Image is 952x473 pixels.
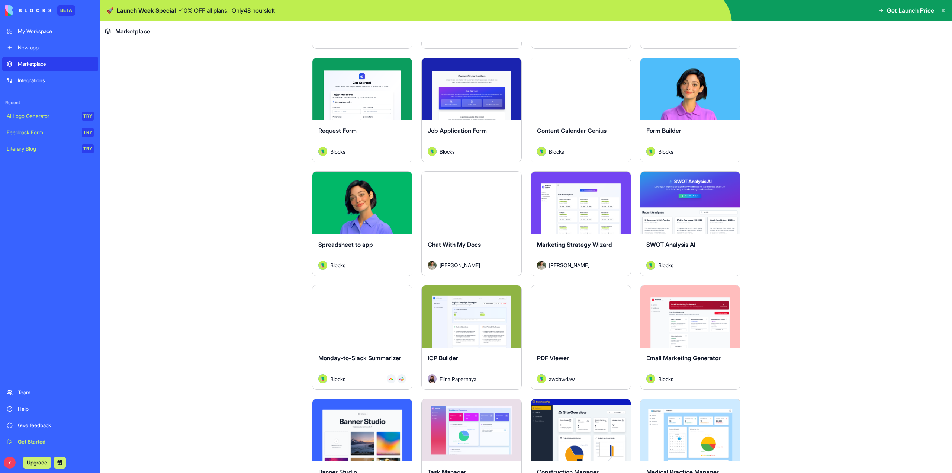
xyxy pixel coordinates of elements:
[537,147,546,156] img: Avatar
[2,125,98,140] a: Feedback FormTRY
[82,112,94,121] div: TRY
[312,171,412,276] a: Spreadsheet to appAvatarBlocks
[2,40,98,55] a: New app
[7,129,77,136] div: Feedback Form
[887,6,934,15] span: Get Launch Price
[646,374,655,383] img: Avatar
[318,261,327,270] img: Avatar
[18,422,94,429] div: Give feedback
[428,354,458,362] span: ICP Builder
[531,285,631,390] a: PDF ViewerAvatarawdawdaw
[312,58,412,163] a: Request FormAvatarBlocks
[232,6,275,15] p: Only 48 hours left
[318,241,373,248] span: Spreadsheet to app
[18,405,94,413] div: Help
[531,58,631,163] a: Content Calendar GeniusAvatarBlocks
[531,171,631,276] a: Marketing Strategy WizardAvatar[PERSON_NAME]
[2,57,98,71] a: Marketplace
[440,261,480,269] span: [PERSON_NAME]
[537,261,546,270] img: Avatar
[646,147,655,156] img: Avatar
[18,28,94,35] div: My Workspace
[318,354,401,362] span: Monday-to-Slack Summarizer
[440,375,476,383] span: Elina Papernaya
[179,6,229,15] p: - 10 % OFF all plans.
[23,457,51,469] button: Upgrade
[18,77,94,84] div: Integrations
[646,241,695,248] span: SWOT Analysis AI
[537,127,607,134] span: Content Calendar Genius
[421,171,522,276] a: Chat With My DocsAvatar[PERSON_NAME]
[318,127,357,134] span: Request Form
[5,5,75,16] a: BETA
[2,100,98,106] span: Recent
[18,389,94,396] div: Team
[421,58,522,163] a: Job Application FormAvatarBlocks
[440,148,455,156] span: Blocks
[537,374,546,383] img: Avatar
[82,128,94,137] div: TRY
[428,127,487,134] span: Job Application Form
[318,147,327,156] img: Avatar
[389,377,393,381] img: Monday_mgmdm1.svg
[646,354,721,362] span: Email Marketing Generator
[421,285,522,390] a: ICP BuilderAvatarElina Papernaya
[7,112,77,120] div: AI Logo Generator
[5,5,51,16] img: logo
[330,148,345,156] span: Blocks
[646,127,681,134] span: Form Builder
[312,285,412,390] a: Monday-to-Slack SummarizerAvatarBlocks
[7,145,77,153] div: Literary Blog
[106,6,114,15] span: 🚀
[2,402,98,416] a: Help
[658,148,673,156] span: Blocks
[330,375,345,383] span: Blocks
[640,285,740,390] a: Email Marketing GeneratorAvatarBlocks
[428,241,481,248] span: Chat With My Docs
[330,261,345,269] span: Blocks
[646,261,655,270] img: Avatar
[2,418,98,433] a: Give feedback
[428,147,437,156] img: Avatar
[658,375,673,383] span: Blocks
[18,44,94,51] div: New app
[2,385,98,400] a: Team
[549,148,564,156] span: Blocks
[117,6,176,15] span: Launch Week Special
[82,144,94,153] div: TRY
[640,58,740,163] a: Form BuilderAvatarBlocks
[428,374,437,383] img: Avatar
[2,109,98,124] a: AI Logo GeneratorTRY
[537,354,569,362] span: PDF Viewer
[2,24,98,39] a: My Workspace
[2,73,98,88] a: Integrations
[23,458,51,466] a: Upgrade
[2,141,98,156] a: Literary BlogTRY
[57,5,75,16] div: BETA
[18,438,94,445] div: Get Started
[549,261,589,269] span: [PERSON_NAME]
[537,241,612,248] span: Marketing Strategy Wizard
[658,261,673,269] span: Blocks
[399,377,404,381] img: Slack_i955cf.svg
[18,60,94,68] div: Marketplace
[640,171,740,276] a: SWOT Analysis AIAvatarBlocks
[115,27,150,36] span: Marketplace
[549,375,575,383] span: awdawdaw
[2,434,98,449] a: Get Started
[4,457,16,469] span: Y
[318,374,327,383] img: Avatar
[428,261,437,270] img: Avatar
